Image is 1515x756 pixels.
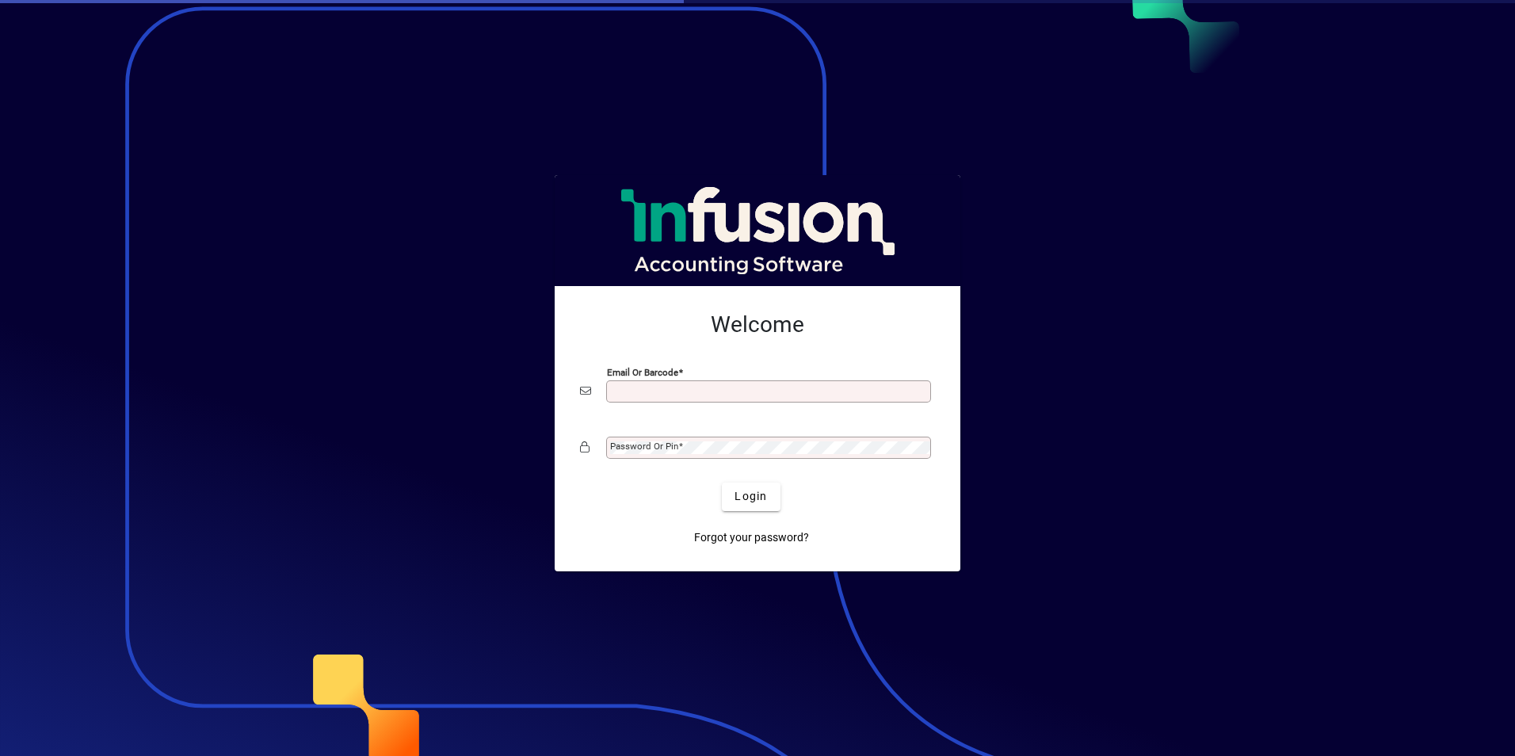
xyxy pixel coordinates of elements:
mat-label: Email or Barcode [607,366,678,377]
button: Login [722,483,780,511]
span: Login [735,488,767,505]
a: Forgot your password? [688,524,815,552]
h2: Welcome [580,311,935,338]
mat-label: Password or Pin [610,441,678,452]
span: Forgot your password? [694,529,809,546]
